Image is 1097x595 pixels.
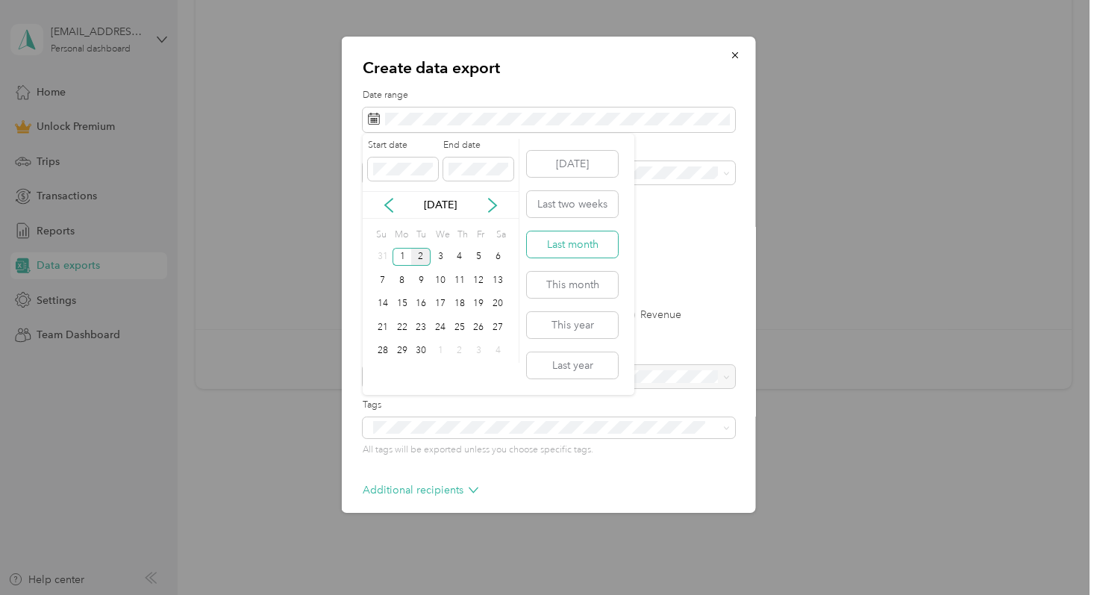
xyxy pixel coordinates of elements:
div: Sa [493,224,507,245]
div: 27 [488,318,507,337]
p: [DATE] [409,197,472,213]
div: 3 [469,342,489,361]
div: 2 [411,248,431,267]
div: Th [455,224,469,245]
button: Last year [527,352,618,379]
p: All tags will be exported unless you choose specific tags. [363,443,735,457]
div: 7 [373,271,393,290]
button: This year [527,312,618,338]
div: 14 [373,295,393,314]
div: 2 [450,342,469,361]
div: We [433,224,450,245]
div: 28 [373,342,393,361]
button: [DATE] [527,151,618,177]
div: 5 [469,248,489,267]
div: 23 [411,318,431,337]
div: 17 [431,295,450,314]
div: 10 [431,271,450,290]
iframe: Everlance-gr Chat Button Frame [1013,511,1097,595]
p: Create data export [363,57,735,78]
div: 20 [488,295,507,314]
div: Mo [393,224,409,245]
div: 19 [469,295,489,314]
div: 26 [469,318,489,337]
div: Fr [474,224,488,245]
div: 31 [373,248,393,267]
div: 24 [431,318,450,337]
div: 18 [450,295,469,314]
div: 25 [450,318,469,337]
div: 29 [393,342,412,361]
p: Additional recipients [363,482,478,498]
div: 9 [411,271,431,290]
div: 13 [488,271,507,290]
div: 21 [373,318,393,337]
div: 15 [393,295,412,314]
div: 4 [488,342,507,361]
div: 30 [411,342,431,361]
div: 16 [411,295,431,314]
div: 1 [393,248,412,267]
div: 22 [393,318,412,337]
div: 11 [450,271,469,290]
div: Tu [413,224,428,245]
label: Tags [363,399,735,412]
label: Start date [368,139,438,152]
div: 12 [469,271,489,290]
div: 1 [431,342,450,361]
div: 4 [450,248,469,267]
div: 6 [488,248,507,267]
label: End date [443,139,513,152]
div: 8 [393,271,412,290]
button: Last two weeks [527,191,618,217]
button: This month [527,272,618,298]
button: Last month [527,231,618,258]
div: Su [373,224,387,245]
div: 3 [431,248,450,267]
label: Date range [363,89,735,102]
